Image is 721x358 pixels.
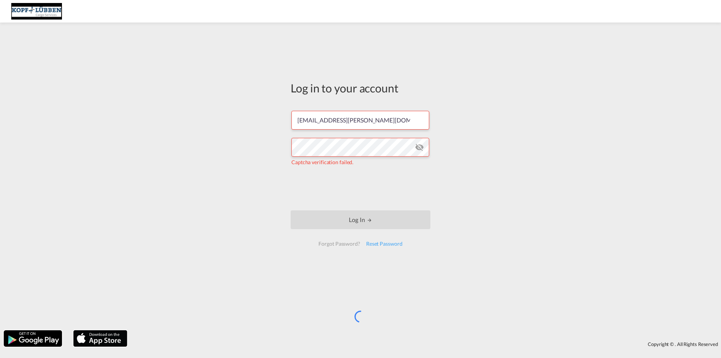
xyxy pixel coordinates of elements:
div: Copyright © . All Rights Reserved [131,338,721,350]
iframe: reCAPTCHA [303,174,418,203]
div: Log in to your account [291,80,430,96]
img: google.png [3,329,63,347]
img: 25cf3bb0aafc11ee9c4fdbd399af7748.JPG [11,3,62,20]
span: Captcha verification failed. [291,159,353,165]
div: Forgot Password? [315,237,363,251]
div: Reset Password [363,237,406,251]
md-icon: icon-eye-off [415,143,424,152]
input: Enter email/phone number [291,111,429,130]
button: LOGIN [291,210,430,229]
img: apple.png [72,329,128,347]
